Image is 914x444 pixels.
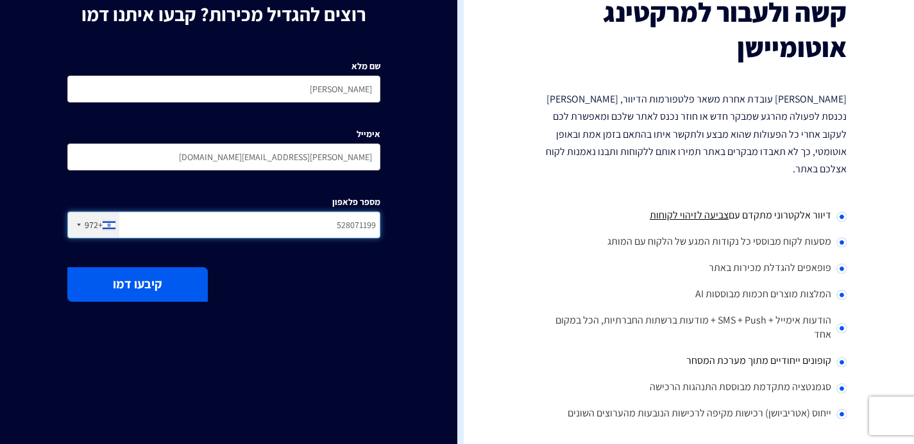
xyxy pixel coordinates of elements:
div: +972 [85,218,103,231]
input: 50-234-5678 [67,211,380,238]
span: צביעה לזיהוי לקוחות [650,208,729,222]
li: הודעות אימייל + SMS + Push + מודעות ברשתות החברתיות, הכל במקום אחד [534,308,847,349]
li: פופאפים להגדלת מכירות באתר [534,256,847,282]
label: שם מלא [351,60,380,72]
h1: רוצים להגדיל מכירות? קבעו איתנו דמו [67,4,380,25]
div: Israel (‫ישראל‬‎): +972 [68,212,119,238]
li: סגמנטציה מתקדמת מבוססת התנהגות הרכישה [534,375,847,401]
button: קיבעו דמו [67,267,208,301]
span: קופונים ייחודיים מתוך מערכת המסחר [686,354,831,367]
label: אימייל [357,127,380,140]
li: המלצות מוצרים חכמות מבוססות AI [534,282,847,308]
label: מספר פלאפון [332,195,380,208]
li: ייחוס (אטריביושן) רכישות מקיפה לרכישות הנובעות מהערוצים השונים [534,401,847,427]
span: דיוור אלקטרוני מתקדם עם [729,208,831,222]
p: [PERSON_NAME] עובדת אחרת משאר פלטפורמות הדיוור, [PERSON_NAME] נכנסת לפעולה מהרגע שמבקר חדש או חוז... [534,90,847,177]
li: מסעות לקוח מבוססי כל נקודות המגע של הלקוח עם המותג [534,229,847,256]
